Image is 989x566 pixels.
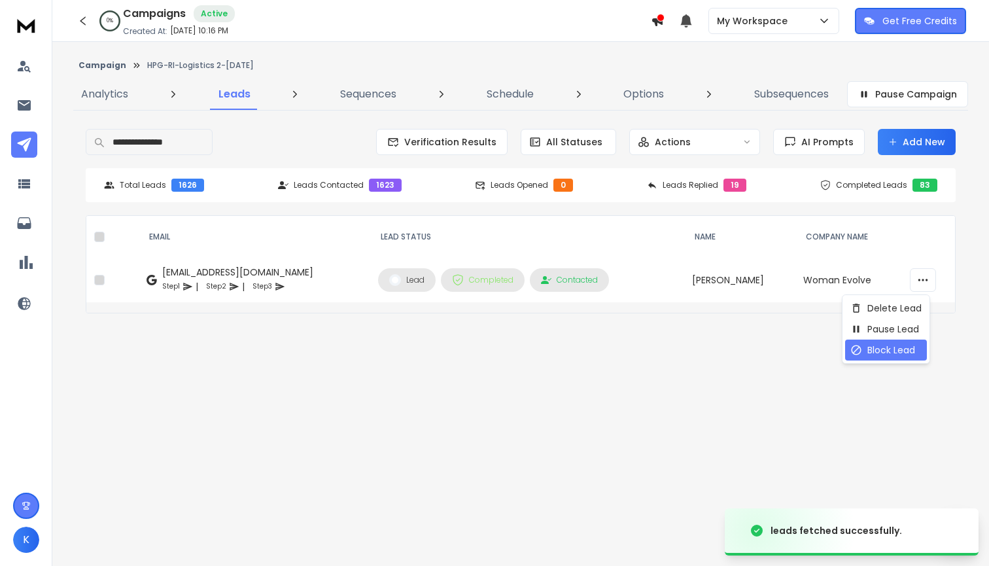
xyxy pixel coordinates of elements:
p: Step 3 [252,280,272,293]
div: 83 [912,179,937,192]
div: 0 [553,179,573,192]
td: Woman Evolve [795,258,902,302]
button: AI Prompts [773,129,865,155]
p: Step 1 [162,280,180,293]
h1: Campaigns [123,6,186,22]
p: Subsequences [754,86,829,102]
span: AI Prompts [796,135,854,149]
p: Get Free Credits [882,14,957,27]
div: Active [194,5,235,22]
p: | [242,280,245,293]
p: 0 % [107,17,113,25]
button: K [13,527,39,553]
p: Sequences [340,86,396,102]
p: Actions [655,135,691,149]
button: Campaign [78,60,126,71]
div: Contacted [541,275,598,285]
p: Total Leads [120,180,166,190]
p: Block Lead [867,344,915,357]
p: Analytics [81,86,128,102]
p: Leads Contacted [294,180,364,190]
div: 19 [723,179,746,192]
div: Lead [389,274,425,286]
p: Completed Leads [836,180,907,190]
p: My Workspace [717,14,793,27]
p: Step 2 [206,280,226,293]
a: Leads [211,79,258,110]
button: Get Free Credits [855,8,966,34]
p: [DATE] 10:16 PM [170,26,228,36]
p: | [196,280,198,293]
a: Subsequences [746,79,837,110]
div: [EMAIL_ADDRESS][DOMAIN_NAME] [162,266,313,279]
button: Add New [878,129,956,155]
a: Analytics [73,79,136,110]
p: Pause Lead [867,323,919,336]
p: Leads Replied [663,180,718,190]
div: Completed [452,274,513,286]
p: Options [623,86,664,102]
button: Verification Results [376,129,508,155]
p: Leads [218,86,251,102]
p: HPG-RI-Logistics 2-[DATE] [147,60,254,71]
td: [PERSON_NAME] [684,258,795,302]
div: leads fetched successfully. [771,524,902,537]
th: NAME [684,216,795,258]
p: Schedule [487,86,534,102]
th: EMAIL [139,216,371,258]
span: Verification Results [399,135,496,149]
th: Company Name [795,216,902,258]
p: Delete Lead [867,302,922,315]
div: 1626 [171,179,204,192]
button: Pause Campaign [847,81,968,107]
p: Created At: [123,26,167,37]
p: Leads Opened [491,180,548,190]
a: Schedule [479,79,542,110]
img: logo [13,13,39,37]
th: LEAD STATUS [370,216,684,258]
div: 1623 [369,179,402,192]
a: Sequences [332,79,404,110]
p: All Statuses [546,135,602,149]
a: Options [616,79,672,110]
